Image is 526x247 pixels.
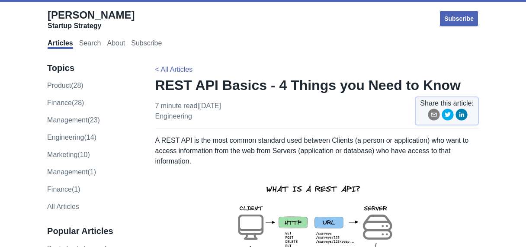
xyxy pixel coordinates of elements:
a: Articles [48,39,73,49]
a: Subscribe [439,10,479,27]
a: marketing(10) [47,151,90,158]
p: 7 minute read | [DATE] [155,101,221,122]
a: finance(28) [47,99,84,106]
span: [PERSON_NAME] [48,9,135,21]
a: engineering(14) [47,134,96,141]
button: linkedin [455,109,468,124]
button: email [428,109,440,124]
a: management(23) [47,116,100,124]
a: [PERSON_NAME]Startup Strategy [48,9,135,30]
a: About [107,39,125,49]
a: Finance(1) [47,186,80,193]
div: Startup Strategy [48,22,135,30]
h1: REST API Basics - 4 Things you Need to Know [155,77,479,94]
a: Management(1) [47,168,96,176]
a: < All Articles [155,66,193,73]
a: All Articles [47,203,79,210]
span: Share this article: [420,98,474,109]
a: Subscribe [131,39,162,49]
h3: Popular Articles [47,226,137,237]
a: engineering [155,112,192,120]
a: Search [79,39,101,49]
h3: Topics [47,63,137,74]
p: A REST API is the most common standard used between Clients (a person or application) who want to... [155,135,479,167]
a: product(28) [47,82,83,89]
button: twitter [442,109,454,124]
